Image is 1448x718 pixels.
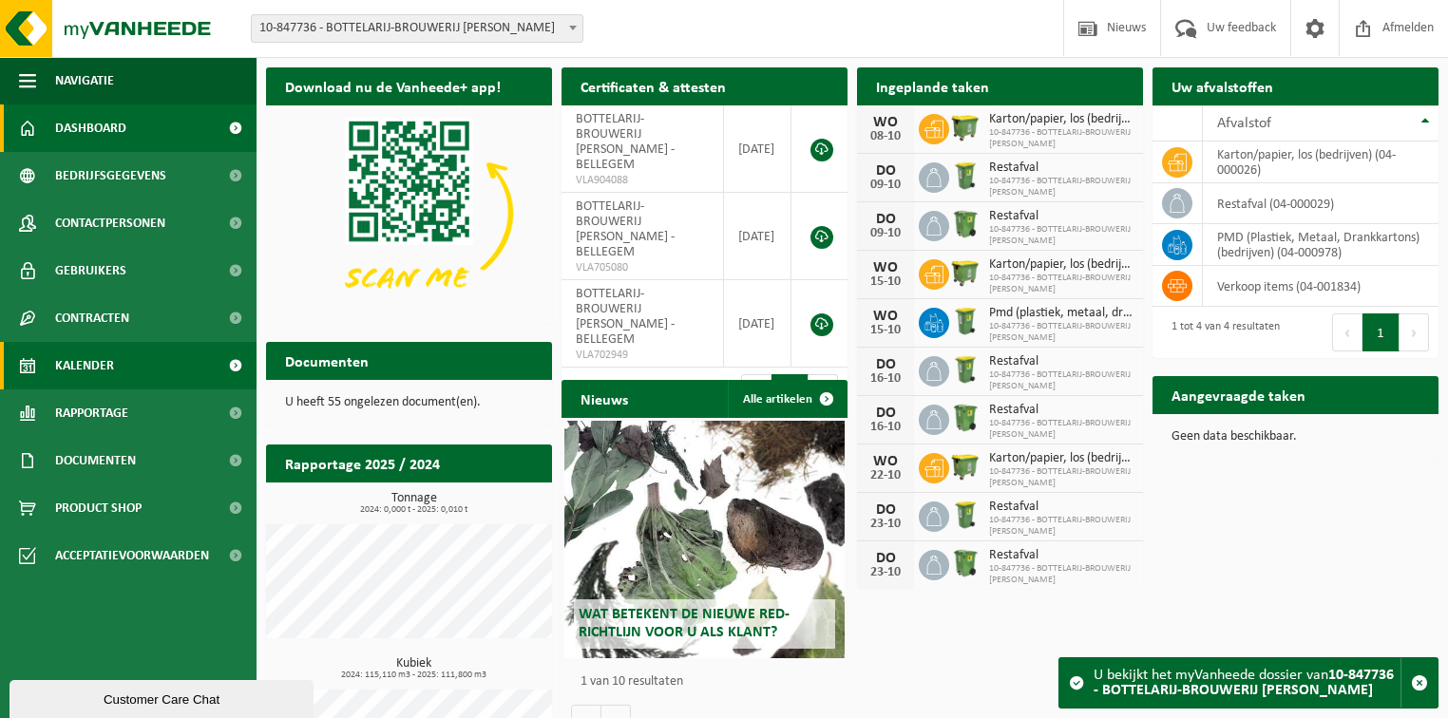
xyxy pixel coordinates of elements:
[867,406,905,421] div: DO
[1162,312,1280,353] div: 1 tot 4 van 4 resultaten
[55,57,114,104] span: Navigatie
[867,551,905,566] div: DO
[266,444,459,482] h2: Rapportage 2025 / 2024
[867,469,905,482] div: 22-10
[989,354,1134,369] span: Restafval
[55,389,128,437] span: Rapportage
[949,305,981,337] img: WB-0240-HPE-GN-50
[989,306,1134,321] span: Pmd (plastiek, metaal, drankkartons) (bedrijven)
[1203,142,1438,183] td: karton/papier, los (bedrijven) (04-000026)
[949,402,981,434] img: WB-0370-HPE-GN-50
[724,105,791,193] td: [DATE]
[867,227,905,240] div: 09-10
[989,127,1134,150] span: 10-847736 - BOTTELARIJ-BROUWERIJ [PERSON_NAME]
[276,492,552,515] h3: Tonnage
[949,256,981,289] img: WB-1100-HPE-GN-50
[1203,183,1438,224] td: restafval (04-000029)
[576,287,675,347] span: BOTTELARIJ-BROUWERIJ [PERSON_NAME] - BELLEGEM
[867,260,905,275] div: WO
[989,500,1134,515] span: Restafval
[1153,376,1324,413] h2: Aangevraagde taken
[949,547,981,579] img: WB-0370-HPE-GN-50
[276,657,552,680] h3: Kubiek
[579,607,790,640] span: Wat betekent de nieuwe RED-richtlijn voor u als klant?
[989,418,1134,441] span: 10-847736 - BOTTELARIJ-BROUWERIJ [PERSON_NAME]
[989,403,1134,418] span: Restafval
[867,130,905,143] div: 08-10
[266,67,520,104] h2: Download nu de Vanheede+ app!
[576,112,675,172] span: BOTTELARIJ-BROUWERIJ [PERSON_NAME] - BELLEGEM
[989,273,1134,295] span: 10-847736 - BOTTELARIJ-BROUWERIJ [PERSON_NAME]
[867,324,905,337] div: 15-10
[1172,430,1419,444] p: Geen data beschikbaar.
[1153,67,1292,104] h2: Uw afvalstoffen
[276,671,552,680] span: 2024: 115,110 m3 - 2025: 111,800 m3
[989,321,1134,344] span: 10-847736 - BOTTELARIJ-BROUWERIJ [PERSON_NAME]
[867,179,905,192] div: 09-10
[857,67,1008,104] h2: Ingeplande taken
[989,515,1134,538] span: 10-847736 - BOTTELARIJ-BROUWERIJ [PERSON_NAME]
[266,105,552,320] img: Download de VHEPlus App
[989,112,1134,127] span: Karton/papier, los (bedrijven)
[867,115,905,130] div: WO
[989,161,1134,176] span: Restafval
[55,247,126,294] span: Gebruikers
[949,499,981,531] img: WB-0240-HPE-GN-50
[576,199,675,259] span: BOTTELARIJ-BROUWERIJ [PERSON_NAME] - BELLEGEM
[1217,116,1271,131] span: Afvalstof
[989,257,1134,273] span: Karton/papier, los (bedrijven)
[55,199,165,247] span: Contactpersonen
[576,348,709,363] span: VLA702949
[867,357,905,372] div: DO
[989,224,1134,247] span: 10-847736 - BOTTELARIJ-BROUWERIJ [PERSON_NAME]
[867,212,905,227] div: DO
[55,104,126,152] span: Dashboard
[564,421,845,658] a: Wat betekent de nieuwe RED-richtlijn voor u als klant?
[55,484,142,532] span: Product Shop
[410,482,550,520] a: Bekijk rapportage
[252,15,582,42] span: 10-847736 - BOTTELARIJ-BROUWERIJ OMER VAN DER GHINSTE - BELLEGEM
[266,342,388,379] h2: Documenten
[867,518,905,531] div: 23-10
[251,14,583,43] span: 10-847736 - BOTTELARIJ-BROUWERIJ OMER VAN DER GHINSTE - BELLEGEM
[989,209,1134,224] span: Restafval
[989,369,1134,392] span: 10-847736 - BOTTELARIJ-BROUWERIJ [PERSON_NAME]
[1203,224,1438,266] td: PMD (Plastiek, Metaal, Drankkartons) (bedrijven) (04-000978)
[55,532,209,579] span: Acceptatievoorwaarden
[285,396,533,409] p: U heeft 55 ongelezen document(en).
[1203,266,1438,307] td: verkoop items (04-001834)
[1094,668,1394,698] strong: 10-847736 - BOTTELARIJ-BROUWERIJ [PERSON_NAME]
[276,505,552,515] span: 2024: 0,000 t - 2025: 0,010 t
[1400,313,1429,351] button: Next
[867,421,905,434] div: 16-10
[576,260,709,275] span: VLA705080
[10,676,317,718] iframe: chat widget
[867,566,905,579] div: 23-10
[989,548,1134,563] span: Restafval
[867,275,905,289] div: 15-10
[576,173,709,188] span: VLA904088
[949,353,981,386] img: WB-0240-HPE-GN-50
[562,67,745,104] h2: Certificaten & attesten
[867,502,905,518] div: DO
[867,372,905,386] div: 16-10
[728,380,846,418] a: Alle artikelen
[55,152,166,199] span: Bedrijfsgegevens
[562,380,647,417] h2: Nieuws
[724,193,791,280] td: [DATE]
[1332,313,1362,351] button: Previous
[1094,658,1400,708] div: U bekijkt het myVanheede dossier van
[55,437,136,484] span: Documenten
[1362,313,1400,351] button: 1
[949,111,981,143] img: WB-1100-HPE-GN-50
[989,466,1134,489] span: 10-847736 - BOTTELARIJ-BROUWERIJ [PERSON_NAME]
[55,342,114,389] span: Kalender
[949,450,981,482] img: WB-1100-HPE-GN-50
[581,675,838,689] p: 1 van 10 resultaten
[949,160,981,192] img: WB-0240-HPE-GN-50
[949,208,981,240] img: WB-0370-HPE-GN-50
[867,309,905,324] div: WO
[724,280,791,368] td: [DATE]
[989,176,1134,198] span: 10-847736 - BOTTELARIJ-BROUWERIJ [PERSON_NAME]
